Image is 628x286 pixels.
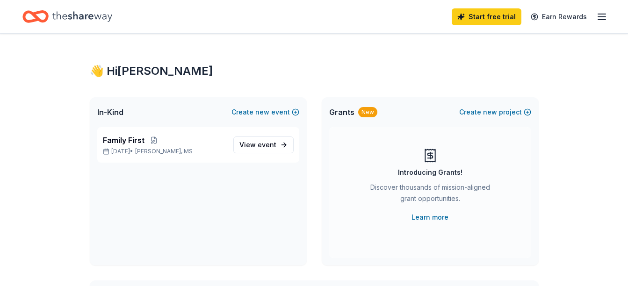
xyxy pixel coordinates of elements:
span: event [258,141,276,149]
a: View event [233,136,294,153]
p: [DATE] • [103,148,226,155]
div: Introducing Grants! [398,167,462,178]
a: Earn Rewards [525,8,592,25]
a: Start free trial [452,8,521,25]
span: View [239,139,276,150]
span: Grants [329,107,354,118]
span: new [483,107,497,118]
a: Home [22,6,112,28]
div: Discover thousands of mission-aligned grant opportunities. [367,182,494,208]
span: [PERSON_NAME], MS [135,148,193,155]
button: Createnewproject [459,107,531,118]
button: Createnewevent [231,107,299,118]
span: In-Kind [97,107,123,118]
a: Learn more [411,212,448,223]
div: New [358,107,377,117]
span: new [255,107,269,118]
div: 👋 Hi [PERSON_NAME] [90,64,539,79]
span: Family First [103,135,144,146]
